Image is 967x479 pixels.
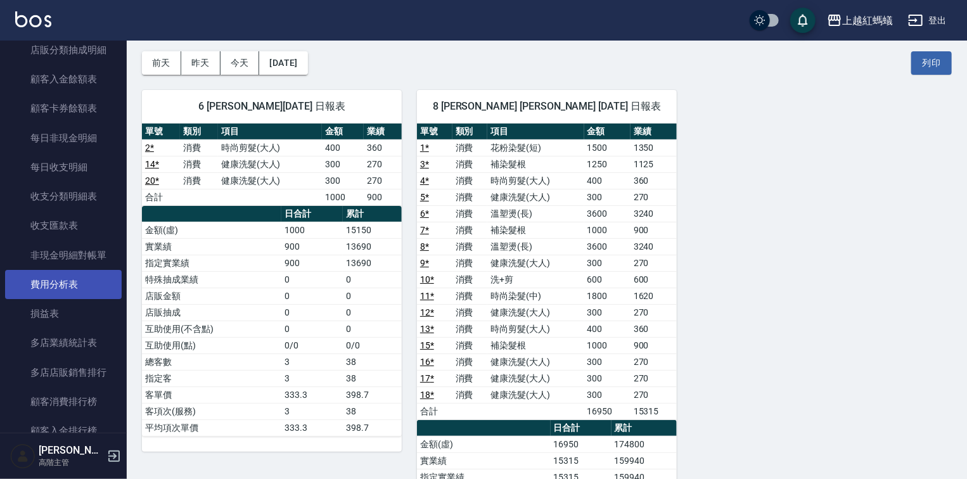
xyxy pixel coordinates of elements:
button: 前天 [142,51,181,75]
td: 0 [281,321,343,337]
td: 16950 [584,403,631,419]
a: 收支分類明細表 [5,182,122,211]
td: 客單價 [142,386,281,403]
th: 項目 [218,124,322,140]
td: 15315 [631,403,677,419]
th: 累計 [343,206,402,222]
a: 每日收支明細 [5,153,122,182]
td: 時尚剪髮(大人) [218,139,322,156]
td: 300 [584,189,631,205]
td: 300 [584,304,631,321]
td: 3600 [584,238,631,255]
td: 互助使用(點) [142,337,281,354]
th: 金額 [322,124,364,140]
td: 398.7 [343,386,402,403]
td: 600 [631,271,677,288]
td: 900 [631,337,677,354]
td: 健康洗髮(大人) [218,172,322,189]
td: 3240 [631,205,677,222]
td: 300 [584,354,631,370]
td: 實業績 [417,452,551,469]
td: 0 [281,288,343,304]
a: 店販分類抽成明細 [5,35,122,65]
td: 補染髮根 [487,156,584,172]
td: 健康洗髮(大人) [487,386,584,403]
td: 0 [343,271,402,288]
button: 昨天 [181,51,221,75]
td: 金額(虛) [142,222,281,238]
td: 店販抽成 [142,304,281,321]
td: 健康洗髮(大人) [487,370,584,386]
td: 時尚剪髮(大人) [487,321,584,337]
td: 3 [281,370,343,386]
a: 費用分析表 [5,270,122,299]
a: 多店業績統計表 [5,328,122,357]
td: 300 [322,172,364,189]
th: 累計 [612,420,677,437]
td: 15150 [343,222,402,238]
td: 270 [631,354,677,370]
td: 時尚剪髮(大人) [487,172,584,189]
h5: [PERSON_NAME] [39,444,103,457]
span: 8 [PERSON_NAME] [PERSON_NAME] [DATE] 日報表 [432,100,662,113]
td: 消費 [452,172,488,189]
td: 溫塑燙(長) [487,205,584,222]
a: 多店店販銷售排行 [5,358,122,387]
td: 1000 [281,222,343,238]
td: 300 [584,370,631,386]
button: save [790,8,816,33]
td: 消費 [452,370,488,386]
button: 登出 [903,9,952,32]
th: 項目 [487,124,584,140]
td: 健康洗髮(大人) [487,255,584,271]
th: 類別 [452,124,488,140]
td: 0/0 [281,337,343,354]
td: 消費 [452,156,488,172]
th: 金額 [584,124,631,140]
td: 健康洗髮(大人) [487,304,584,321]
button: 今天 [221,51,260,75]
table: a dense table [142,124,402,206]
td: 時尚染髮(中) [487,288,584,304]
div: 上越紅螞蟻 [842,13,893,29]
td: 174800 [612,436,677,452]
td: 360 [631,321,677,337]
td: 1250 [584,156,631,172]
th: 業績 [631,124,677,140]
img: Person [10,444,35,469]
td: 0/0 [343,337,402,354]
td: 實業績 [142,238,281,255]
td: 270 [631,304,677,321]
td: 消費 [452,288,488,304]
td: 398.7 [343,419,402,436]
td: 333.3 [281,419,343,436]
button: 上越紅螞蟻 [822,8,898,34]
td: 3600 [584,205,631,222]
a: 顧客入金餘額表 [5,65,122,94]
td: 38 [343,370,402,386]
td: 合計 [417,403,452,419]
td: 補染髮根 [487,337,584,354]
td: 互助使用(不含點) [142,321,281,337]
td: 消費 [452,189,488,205]
table: a dense table [142,206,402,437]
td: 333.3 [281,386,343,403]
td: 0 [343,288,402,304]
td: 3240 [631,238,677,255]
td: 洗+剪 [487,271,584,288]
td: 360 [631,172,677,189]
td: 消費 [452,205,488,222]
th: 日合計 [281,206,343,222]
a: 顧客消費排行榜 [5,387,122,416]
td: 消費 [452,304,488,321]
td: 1125 [631,156,677,172]
a: 顧客入金排行榜 [5,416,122,445]
th: 類別 [180,124,218,140]
td: 900 [364,189,402,205]
td: 消費 [180,172,218,189]
td: 0 [343,321,402,337]
td: 1800 [584,288,631,304]
td: 360 [364,139,402,156]
td: 健康洗髮(大人) [487,354,584,370]
td: 健康洗髮(大人) [487,189,584,205]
